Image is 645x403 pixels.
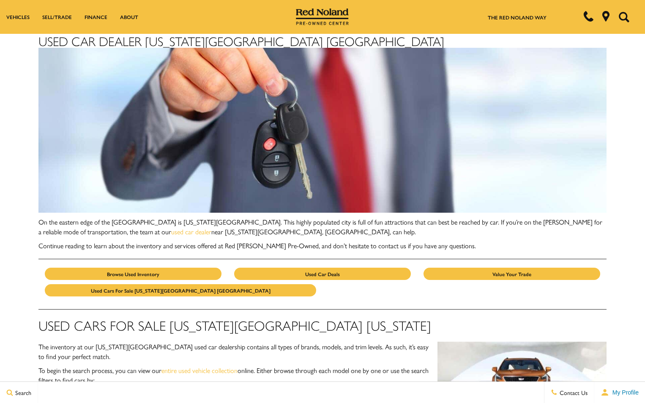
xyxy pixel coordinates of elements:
button: Open user profile menu [594,382,645,403]
a: Value Your Trade [424,268,600,280]
p: On the eastern edge of the [GEOGRAPHIC_DATA] is [US_STATE][GEOGRAPHIC_DATA]. This highly populate... [38,217,606,236]
a: entire used vehicle collection [161,365,238,375]
span: Contact Us [558,388,588,397]
p: Continue reading to learn about the inventory and services offered at Red [PERSON_NAME] Pre-Owned... [38,241,606,250]
button: Open the search field [615,0,632,33]
a: Red Noland Pre-Owned [296,11,349,20]
h2: Used Cars for Sale [US_STATE][GEOGRAPHIC_DATA] [US_STATE] [38,318,606,333]
img: Red Noland Pre-Owned [296,8,349,25]
p: To begin the search process, you can view our online. Either browse through each model one by one... [38,365,606,385]
a: used car dealer [171,227,211,236]
a: Used Cars for Sale [US_STATE][GEOGRAPHIC_DATA] [GEOGRAPHIC_DATA] [45,284,316,296]
p: The inventory at our [US_STATE][GEOGRAPHIC_DATA] used car dealership contains all types of brands... [38,342,606,361]
a: Browse Used Inventory [45,268,221,280]
h1: Used Car Dealer [US_STATE][GEOGRAPHIC_DATA] [GEOGRAPHIC_DATA] [38,34,606,213]
img: Used Car Dealer Colorado Springs, CO [38,48,606,213]
span: Search [13,388,31,397]
span: My Profile [609,389,639,396]
a: Used Car Deals [234,268,411,280]
a: The Red Noland Way [488,14,547,21]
